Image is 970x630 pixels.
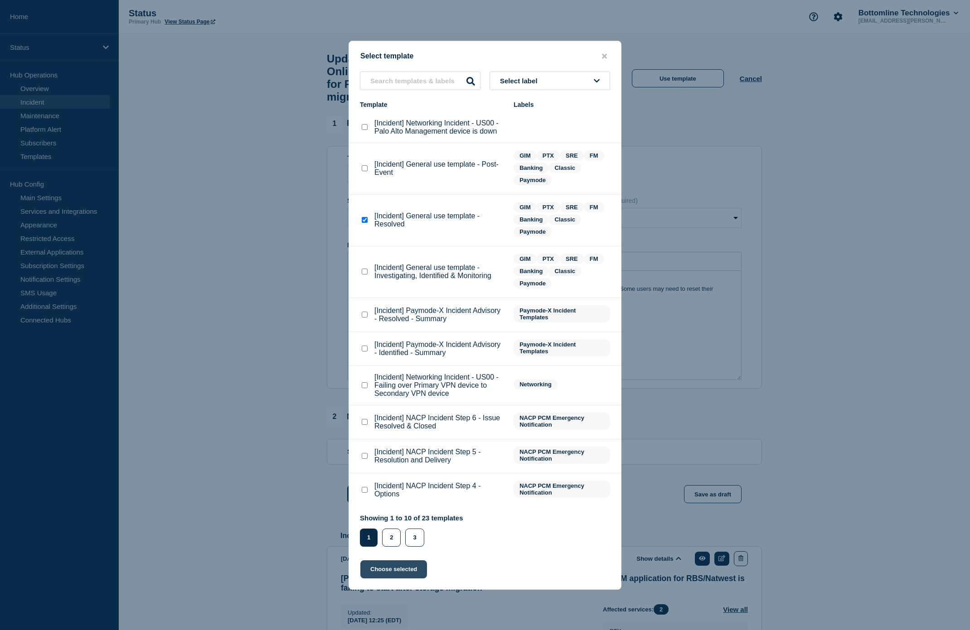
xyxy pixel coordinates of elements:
div: Select template [349,52,621,61]
span: Classic [548,163,581,173]
span: FM [584,254,604,264]
span: FM [584,150,604,161]
input: [Incident] NACP Incident Step 4 - Options checkbox [362,487,368,493]
span: GIM [514,150,537,161]
p: [Incident] NACP Incident Step 6 - Issue Resolved & Closed [374,414,504,430]
span: NACP PCM Emergency Notification [514,413,610,430]
button: 3 [405,529,424,547]
span: SRE [560,150,584,161]
p: [Incident] NACP Incident Step 5 - Resolution and Delivery [374,448,504,464]
span: Paymode-X Incident Templates [514,305,610,322]
p: [Incident] General use template - Resolved [374,212,504,228]
p: [Incident] NACP Incident Step 4 - Options [374,482,504,498]
input: Search templates & labels [360,72,480,90]
span: Banking [514,266,548,276]
input: [Incident] General use template - Post-Event checkbox [362,165,368,171]
button: 2 [382,529,401,547]
input: [Incident] Paymode-X Incident Advisory - Resolved - Summary checkbox [362,312,368,317]
span: Paymode [514,226,552,237]
input: [Incident] Networking Incident - US00 - Palo Alto Management device is down checkbox [362,124,368,130]
p: [Incident] Paymode-X Incident Advisory - Identified - Summary [374,341,504,357]
button: close button [599,52,610,61]
div: Template [360,101,504,108]
span: Classic [548,266,581,276]
button: Select label [490,72,610,90]
span: PTX [537,254,560,264]
p: [Incident] Paymode-X Incident Advisory - Resolved - Summary [374,307,504,323]
span: PTX [537,150,560,161]
button: 1 [360,529,378,547]
span: FM [584,202,604,212]
p: [Incident] General use template - Post-Event [374,160,504,177]
span: SRE [560,254,584,264]
span: Banking [514,163,548,173]
span: Banking [514,214,548,225]
input: [Incident] NACP Incident Step 5 - Resolution and Delivery checkbox [362,453,368,459]
span: Paymode-X Incident Templates [514,339,610,356]
input: [Incident] NACP Incident Step 6 - Issue Resolved & Closed checkbox [362,419,368,425]
p: [Incident] Networking Incident - US00 - Failing over Primary VPN device to Secondary VPN device [374,373,504,398]
input: [Incident] Paymode-X Incident Advisory - Identified - Summary checkbox [362,346,368,351]
span: NACP PCM Emergency Notification [514,447,610,464]
span: GIM [514,202,537,212]
p: Showing 1 to 10 of 23 templates [360,514,463,522]
span: PTX [537,202,560,212]
input: [Incident] General use template - Resolved checkbox [362,217,368,223]
span: SRE [560,202,584,212]
span: Networking [514,379,558,390]
span: GIM [514,254,537,264]
input: [Incident] Networking Incident - US00 - Failing over Primary VPN device to Secondary VPN device c... [362,382,368,388]
p: [Incident] General use template - Investigating, Identified & Monitoring [374,264,504,280]
input: [Incident] General use template - Investigating, Identified & Monitoring checkbox [362,269,368,274]
span: Paymode [514,175,552,185]
p: [Incident] Networking Incident - US00 - Palo Alto Management device is down [374,119,504,135]
div: Labels [514,101,610,108]
span: Select label [500,77,541,85]
button: Choose selected [360,560,427,578]
span: Paymode [514,278,552,289]
span: Classic [548,214,581,225]
span: NACP PCM Emergency Notification [514,481,610,498]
